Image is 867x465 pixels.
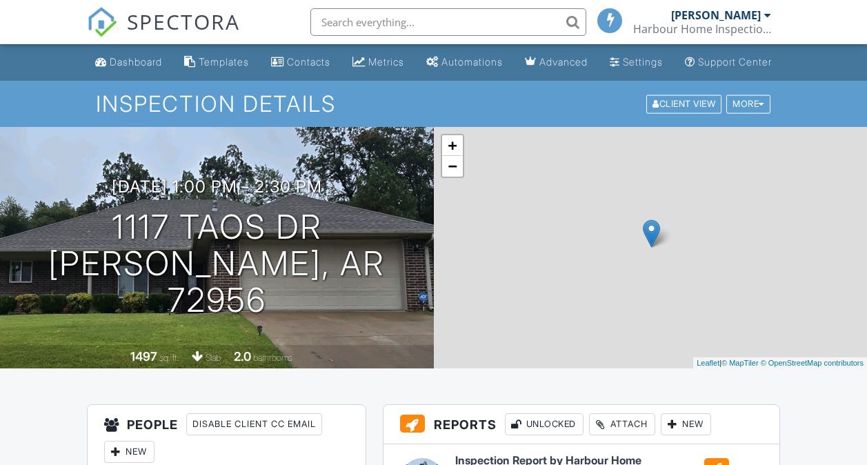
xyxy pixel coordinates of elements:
div: Templates [199,56,249,68]
div: 2.0 [234,349,251,364]
div: More [726,95,770,113]
div: Attach [589,413,655,435]
span: bathrooms [253,353,292,363]
h1: Inspection Details [96,92,772,116]
div: Contacts [287,56,330,68]
a: Templates [179,50,255,75]
div: New [104,441,155,463]
div: Automations [441,56,503,68]
div: Settings [623,56,663,68]
h3: [DATE] 1:00 pm - 2:30 pm [112,177,322,196]
div: New [661,413,711,435]
div: Disable Client CC Email [186,413,322,435]
a: Dashboard [90,50,168,75]
div: 1497 [130,349,157,364]
a: Automations (Basic) [421,50,508,75]
a: © MapTiler [721,359,759,367]
a: Contacts [266,50,336,75]
input: Search everything... [310,8,586,36]
span: sq. ft. [159,353,179,363]
a: SPECTORA [87,19,240,48]
a: Zoom in [442,135,463,156]
div: [PERSON_NAME] [671,8,761,22]
a: Client View [645,98,725,108]
a: Support Center [679,50,777,75]
div: Unlocked [505,413,584,435]
h1: 1117 Taos Dr [PERSON_NAME], AR 72956 [22,209,412,318]
img: The Best Home Inspection Software - Spectora [87,7,117,37]
a: © OpenStreetMap contributors [761,359,864,367]
span: slab [206,353,221,363]
h3: Reports [383,405,780,444]
div: Client View [646,95,721,113]
span: SPECTORA [127,7,240,36]
a: Settings [604,50,668,75]
a: Metrics [347,50,410,75]
div: Dashboard [110,56,162,68]
div: Harbour Home Inspections [633,22,771,36]
a: Zoom out [442,156,463,177]
div: Advanced [539,56,588,68]
a: Leaflet [697,359,719,367]
div: | [693,357,867,369]
a: Advanced [519,50,593,75]
div: Metrics [368,56,404,68]
div: Support Center [698,56,772,68]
